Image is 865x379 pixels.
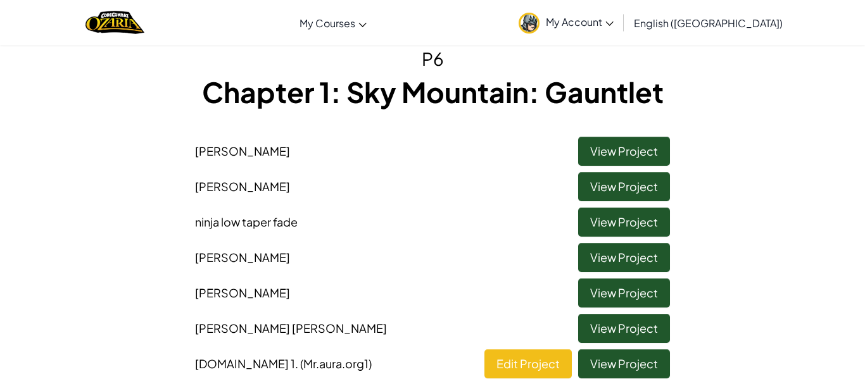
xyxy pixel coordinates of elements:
[578,349,670,378] a: View Project
[195,285,290,300] span: [PERSON_NAME]
[578,243,670,272] a: View Project
[578,172,670,201] a: View Project
[195,144,290,158] span: [PERSON_NAME]
[300,16,355,30] span: My Courses
[628,6,789,40] a: English ([GEOGRAPHIC_DATA])
[546,15,614,28] span: My Account
[85,9,144,35] a: Ozaria by CodeCombat logo
[578,314,670,343] a: View Project
[578,208,670,237] a: View Project
[195,214,298,229] span: ninja low taper fade
[195,250,290,264] span: [PERSON_NAME]
[293,6,373,40] a: My Courses
[578,278,670,308] a: View Project
[72,46,793,72] h2: P6
[634,16,783,30] span: English ([GEOGRAPHIC_DATA])
[195,179,290,194] span: [PERSON_NAME]
[578,137,670,166] a: View Project
[195,356,372,371] span: [DOMAIN_NAME] 1
[512,3,620,42] a: My Account
[85,9,144,35] img: Home
[195,321,387,335] span: [PERSON_NAME] [PERSON_NAME]
[484,349,572,378] a: Edit Project
[295,356,372,371] span: . (Mr.aura.org1)
[72,72,793,111] h1: Chapter 1: Sky Mountain: Gauntlet
[519,13,540,34] img: avatar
